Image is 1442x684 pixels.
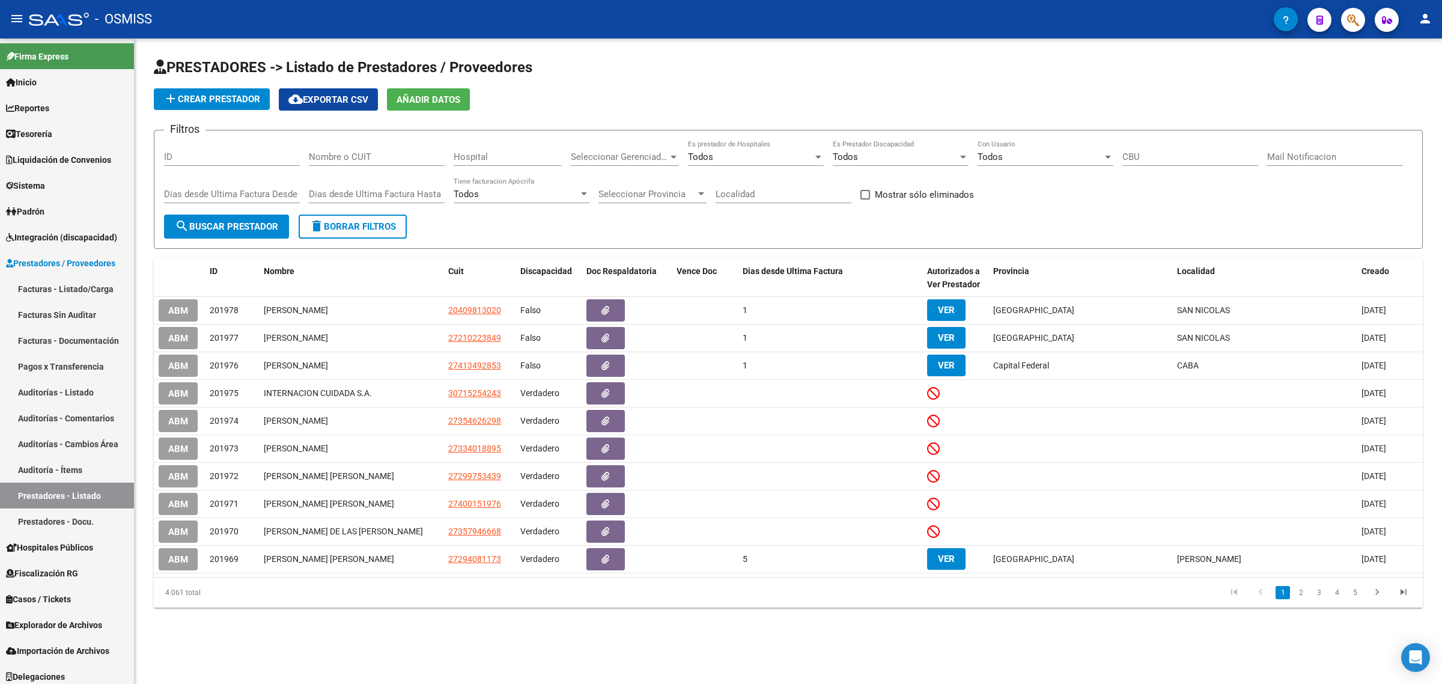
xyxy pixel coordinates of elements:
span: ABM [168,554,188,565]
span: 201972 [210,471,239,481]
span: Localidad [1177,266,1215,276]
span: Borrar Filtros [309,221,396,232]
span: Firma Express [6,50,68,63]
span: Vence Doc [677,266,717,276]
span: PRESTADORES -> Listado de Prestadores / Proveedores [154,59,532,76]
span: 201971 [210,499,239,508]
button: ABM [159,465,198,487]
span: Casos / Tickets [6,593,71,606]
span: 27299753439 [448,471,501,481]
span: Creado [1361,266,1389,276]
datatable-header-cell: Doc Respaldatoria [582,258,672,298]
span: Capital Federal [993,361,1049,370]
span: Integración (discapacidad) [6,231,117,244]
span: [DATE] [1361,333,1386,343]
div: [PERSON_NAME] [PERSON_NAME] [264,552,439,566]
span: [GEOGRAPHIC_DATA] [993,333,1074,343]
span: Todos [688,151,713,162]
span: ABM [168,499,188,510]
span: Nombre [264,266,294,276]
a: 5 [1348,586,1362,599]
div: [PERSON_NAME] [264,304,439,317]
button: ABM [159,438,198,460]
h3: Filtros [164,121,205,138]
li: page 4 [1328,582,1346,603]
span: 201978 [210,305,239,315]
a: 3 [1312,586,1326,599]
span: 201976 [210,361,239,370]
span: Sistema [6,179,45,192]
div: [PERSON_NAME] [PERSON_NAME] [264,497,439,511]
span: Dias desde Ultima Factura [743,266,843,276]
a: 1 [1276,586,1290,599]
span: VER [938,305,955,316]
span: [DATE] [1361,305,1386,315]
a: go to first page [1223,586,1246,599]
button: VER [927,299,966,321]
span: [DATE] [1361,554,1386,564]
li: page 2 [1292,582,1310,603]
span: Exportar CSV [288,94,368,105]
span: Explorador de Archivos [6,618,102,632]
span: VER [938,360,955,371]
span: [PERSON_NAME] [1177,554,1241,564]
span: Autorizados a Ver Prestador [927,266,980,290]
span: Provincia [993,266,1029,276]
button: ABM [159,548,198,570]
span: Añadir Datos [397,94,460,105]
span: Padrón [6,205,44,218]
span: 201975 [210,388,239,398]
span: ABM [168,361,188,371]
span: Tesorería [6,127,52,141]
span: Verdadero [520,388,559,398]
li: page 3 [1310,582,1328,603]
span: [GEOGRAPHIC_DATA] [993,554,1074,564]
span: [DATE] [1361,388,1386,398]
mat-icon: menu [10,11,24,26]
mat-icon: person [1418,11,1432,26]
span: VER [938,332,955,343]
span: Todos [978,151,1003,162]
span: 201970 [210,527,239,536]
span: Importación de Archivos [6,644,109,658]
span: Verdadero [520,527,559,536]
a: 2 [1294,586,1308,599]
button: Buscar Prestador [164,215,289,239]
span: Falso [520,305,541,315]
button: Exportar CSV [279,88,378,111]
button: VER [927,548,966,570]
mat-icon: search [175,219,189,233]
datatable-header-cell: Dias desde Ultima Factura [738,258,922,298]
span: [DATE] [1361,361,1386,370]
mat-icon: add [163,91,178,106]
span: CABA [1177,361,1199,370]
button: ABM [159,521,198,543]
button: Borrar Filtros [299,215,407,239]
span: Todos [454,189,479,200]
span: 27357946668 [448,527,501,536]
span: 27334018895 [448,444,501,453]
div: [PERSON_NAME] [PERSON_NAME] [264,469,439,483]
span: ABM [168,471,188,482]
span: Liquidación de Convenios [6,153,111,166]
span: 27400151976 [448,499,501,508]
li: page 1 [1274,582,1292,603]
span: 201973 [210,444,239,453]
span: Crear Prestador [163,94,260,105]
button: VER [927,327,966,349]
div: 4.061 total [154,578,406,608]
datatable-header-cell: ID [205,258,259,298]
span: Falso [520,361,541,370]
span: [DATE] [1361,527,1386,536]
a: go to last page [1392,586,1415,599]
button: ABM [159,355,198,377]
button: ABM [159,299,198,322]
span: Seleccionar Provincia [598,189,696,200]
span: ABM [168,305,188,316]
div: [PERSON_NAME] [264,331,439,345]
div: [PERSON_NAME] DE LAS [PERSON_NAME] [264,525,439,539]
span: [DATE] [1361,471,1386,481]
datatable-header-cell: Creado [1357,258,1423,298]
datatable-header-cell: Localidad [1172,258,1357,298]
span: ABM [168,444,188,454]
